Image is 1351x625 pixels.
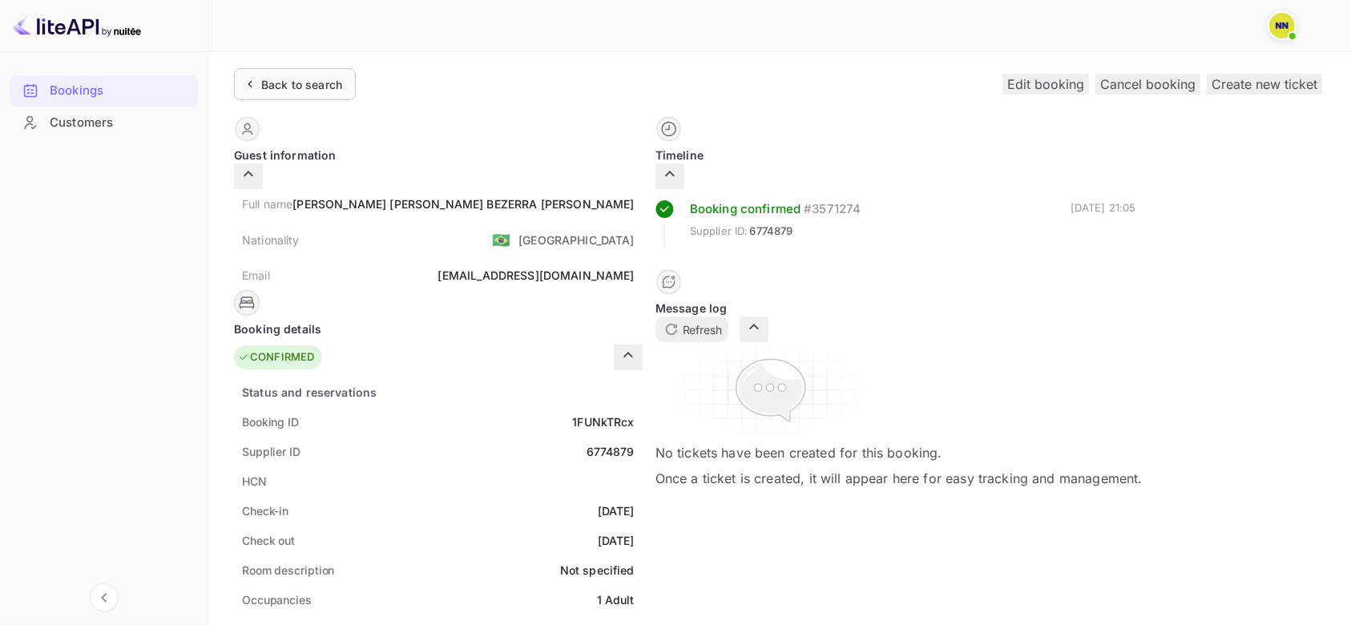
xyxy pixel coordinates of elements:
a: Bookings [10,75,198,105]
div: Message log [655,300,1143,317]
div: Status and reservations [242,384,377,401]
p: No tickets have been created for this booking. [655,443,1143,462]
div: Booking ID [242,413,299,430]
button: Refresh [655,317,728,342]
div: Not specified [560,562,635,579]
div: Bookings [50,82,190,100]
div: Occupancies [242,591,312,608]
div: Email [242,267,270,284]
div: HCN [242,473,267,490]
div: Timeline [655,147,1143,163]
button: Create new ticket [1207,74,1322,95]
div: Bookings [10,75,198,107]
div: 6774879 [587,443,635,460]
img: LiteAPI logo [13,13,141,38]
button: Edit booking [1002,74,1089,95]
p: Refresh [683,321,722,338]
div: 1 Adult [597,591,635,608]
div: Booking details [234,321,643,337]
div: [EMAIL_ADDRESS][DOMAIN_NAME] [438,267,635,284]
div: [GEOGRAPHIC_DATA] [518,232,635,248]
img: N/A N/A [1269,13,1295,38]
div: Nationality [242,232,300,248]
div: [DATE] [598,502,635,519]
p: Once a ticket is created, it will appear here for easy tracking and management. [655,469,1143,488]
div: Booking confirmed [690,200,801,219]
button: Collapse navigation [90,583,119,612]
span: 6774879 [750,224,793,240]
div: Full name [242,196,292,212]
div: Check-in [242,502,288,519]
div: [DATE] 21:05 [1071,200,1136,247]
div: Customers [10,107,198,139]
span: United States [492,225,510,254]
div: # 3571274 [804,200,861,219]
div: Guest information [234,147,643,163]
div: Customers [50,114,190,132]
a: Customers [10,107,198,137]
div: Supplier ID [242,443,300,460]
span: Supplier ID: [690,224,748,240]
div: Room description [242,562,334,579]
div: [PERSON_NAME] [PERSON_NAME] BEZERRA [PERSON_NAME] [292,196,634,212]
div: 1FUNkTRcx [572,413,634,430]
div: Back to search [261,76,342,93]
div: [DATE] [598,532,635,549]
button: Cancel booking [1095,74,1200,95]
div: Check out [242,532,295,549]
div: CONFIRMED [238,349,314,365]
